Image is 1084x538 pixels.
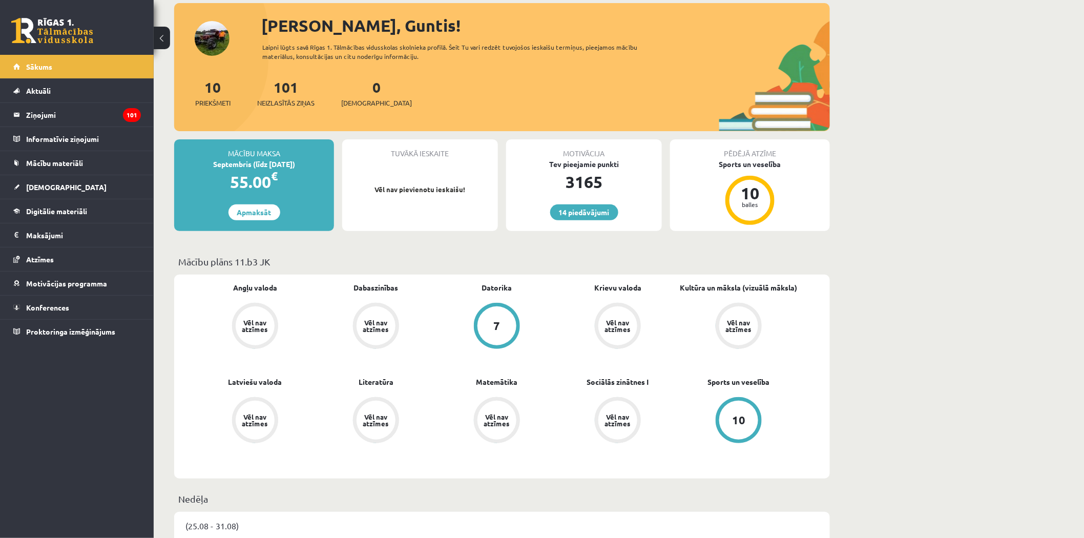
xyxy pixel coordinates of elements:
span: [DEMOGRAPHIC_DATA] [26,182,107,192]
a: Krievu valoda [594,282,641,293]
div: Sports un veselība [670,159,830,170]
div: 7 [494,320,501,332]
p: Mācību plāns 11.b3 JK [178,255,826,268]
div: Tuvākā ieskaite [342,139,498,159]
a: Vēl nav atzīmes [316,397,436,445]
a: Sociālās zinātnes I [587,377,649,387]
a: Motivācijas programma [13,272,141,295]
p: Vēl nav pievienotu ieskaišu! [347,184,493,195]
span: Priekšmeti [195,98,231,108]
a: Vēl nav atzīmes [557,397,678,445]
a: Aktuāli [13,79,141,102]
a: Literatūra [359,377,393,387]
div: [PERSON_NAME], Guntis! [261,13,830,38]
a: [DEMOGRAPHIC_DATA] [13,175,141,199]
div: Mācību maksa [174,139,334,159]
a: Maksājumi [13,223,141,247]
a: Vēl nav atzīmes [195,397,316,445]
a: 7 [436,303,557,351]
div: Vēl nav atzīmes [724,319,753,333]
p: Nedēļa [178,492,826,506]
span: Proktoringa izmēģinājums [26,327,115,336]
div: 55.00 [174,170,334,194]
a: Sports un veselība [708,377,770,387]
legend: Informatīvie ziņojumi [26,127,141,151]
a: 10Priekšmeti [195,78,231,108]
a: 0[DEMOGRAPHIC_DATA] [341,78,412,108]
span: Sākums [26,62,52,71]
a: Mācību materiāli [13,151,141,175]
span: Digitālie materiāli [26,206,87,216]
legend: Ziņojumi [26,103,141,127]
span: Konferences [26,303,69,312]
a: Vēl nav atzīmes [195,303,316,351]
legend: Maksājumi [26,223,141,247]
a: Apmaksāt [228,204,280,220]
i: 101 [123,108,141,122]
div: Laipni lūgts savā Rīgas 1. Tālmācības vidusskolas skolnieka profilā. Šeit Tu vari redzēt tuvojošo... [262,43,656,61]
a: Vēl nav atzīmes [436,397,557,445]
a: Latviešu valoda [228,377,282,387]
div: 10 [732,415,745,426]
div: Vēl nav atzīmes [603,319,632,333]
div: 3165 [506,170,662,194]
div: balles [735,201,765,208]
div: 10 [735,185,765,201]
a: Konferences [13,296,141,319]
div: Septembris (līdz [DATE]) [174,159,334,170]
span: € [272,169,278,183]
a: Sākums [13,55,141,78]
div: Pēdējā atzīme [670,139,830,159]
a: Atzīmes [13,247,141,271]
div: Vēl nav atzīmes [362,319,390,333]
span: Motivācijas programma [26,279,107,288]
span: Neizlasītās ziņas [257,98,315,108]
a: 101Neizlasītās ziņas [257,78,315,108]
span: Aktuāli [26,86,51,95]
a: Angļu valoda [233,282,277,293]
div: Tev pieejamie punkti [506,159,662,170]
a: Proktoringa izmēģinājums [13,320,141,343]
div: Vēl nav atzīmes [362,413,390,427]
a: Matemātika [476,377,518,387]
div: Vēl nav atzīmes [603,413,632,427]
a: Informatīvie ziņojumi [13,127,141,151]
span: Atzīmes [26,255,54,264]
a: Vēl nav atzīmes [678,303,799,351]
a: Vēl nav atzīmes [316,303,436,351]
a: Datorika [482,282,512,293]
a: 10 [678,397,799,445]
div: Vēl nav atzīmes [241,319,269,333]
span: Mācību materiāli [26,158,83,168]
span: [DEMOGRAPHIC_DATA] [341,98,412,108]
div: Vēl nav atzīmes [483,413,511,427]
a: Rīgas 1. Tālmācības vidusskola [11,18,93,44]
a: Digitālie materiāli [13,199,141,223]
a: Dabaszinības [354,282,399,293]
div: Vēl nav atzīmes [241,413,269,427]
a: 14 piedāvājumi [550,204,618,220]
div: Motivācija [506,139,662,159]
a: Sports un veselība 10 balles [670,159,830,226]
a: Kultūra un māksla (vizuālā māksla) [680,282,798,293]
a: Vēl nav atzīmes [557,303,678,351]
a: Ziņojumi101 [13,103,141,127]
